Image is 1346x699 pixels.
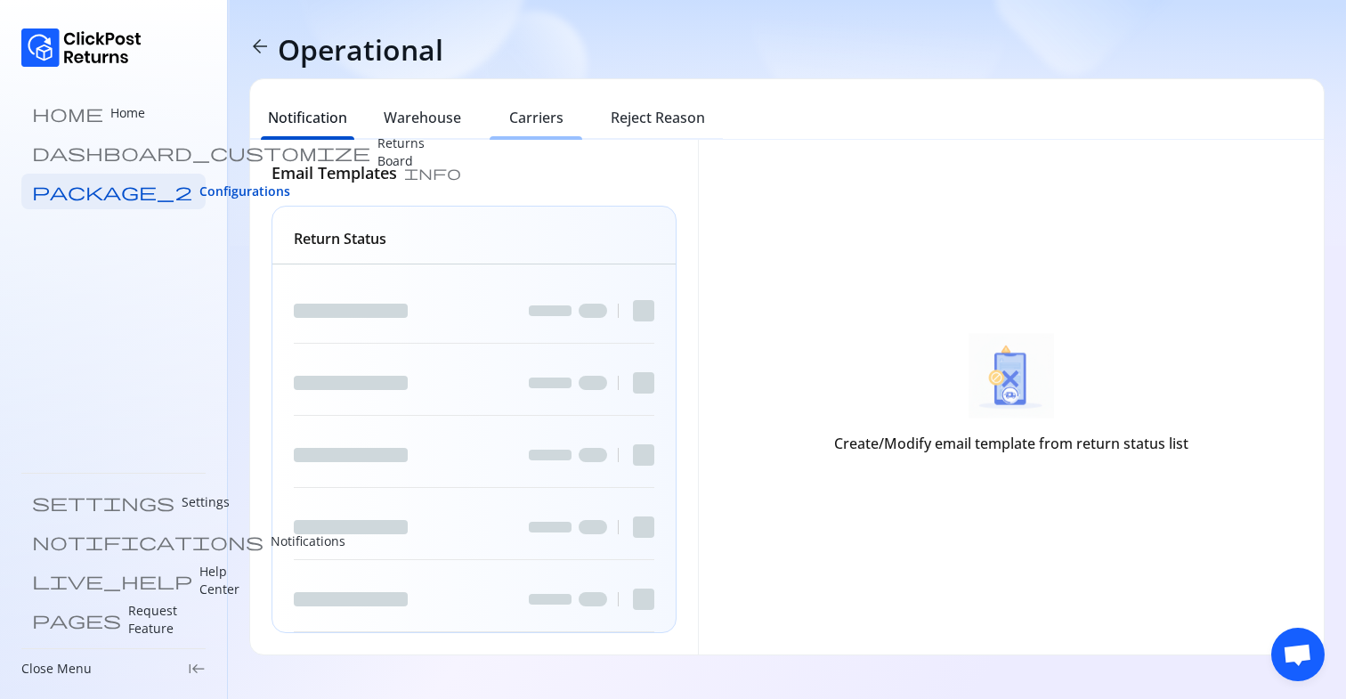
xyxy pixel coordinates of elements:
h6: Notification [268,107,347,128]
a: notifications Notifications [21,524,206,559]
img: email [969,333,1054,419]
div: Close Menukeyboard_tab_rtl [21,660,206,678]
a: dashboard_customize Returns Board [21,134,206,170]
span: live_help [32,572,192,589]
p: Close Menu [21,660,92,678]
span: package_2 [32,183,192,200]
p: Help Center [199,563,239,598]
a: settings Settings [21,484,206,520]
h5: Email Templates [272,161,397,184]
span: info [404,166,461,180]
span: dashboard_customize [32,143,370,161]
h6: Create/Modify email template from return status list [834,433,1188,454]
span: keyboard_tab_rtl [188,660,206,678]
p: Home [110,104,145,122]
span: notifications [32,532,264,550]
a: pages Request Feature [21,602,206,638]
p: Notifications [271,532,345,550]
span: settings [32,493,174,511]
h6: Return Status [294,228,386,249]
h6: Warehouse [384,107,461,128]
h6: Carriers [509,107,564,128]
img: Logo [21,28,142,67]
span: home [32,104,103,122]
h4: Operational [278,32,443,68]
p: Settings [182,493,230,511]
a: package_2 Configurations [21,174,206,209]
div: Open chat [1271,628,1325,681]
a: home Home [21,95,206,131]
span: arrow_back [249,36,271,57]
span: Configurations [199,183,290,200]
p: Returns Board [377,134,425,170]
h6: Reject Reason [611,107,705,128]
a: live_help Help Center [21,563,206,598]
p: Request Feature [128,602,195,638]
span: pages [32,611,121,629]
